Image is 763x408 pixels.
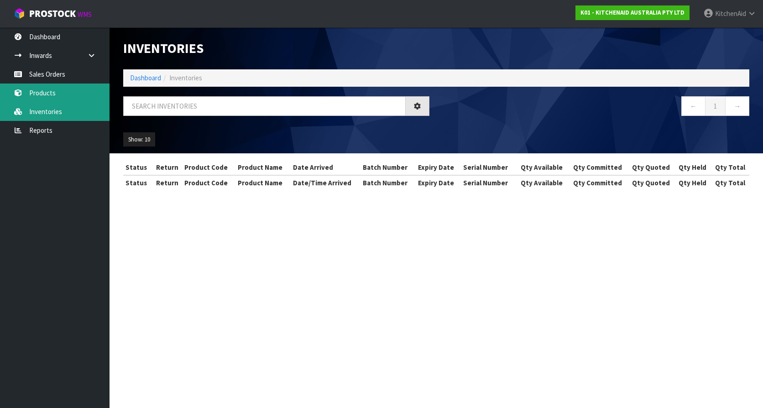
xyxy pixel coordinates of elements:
[461,160,516,175] th: Serial Number
[169,73,202,82] span: Inventories
[705,96,726,116] a: 1
[123,160,152,175] th: Status
[516,175,568,190] th: Qty Available
[711,175,749,190] th: Qty Total
[725,96,749,116] a: →
[123,96,406,116] input: Search inventories
[29,8,76,20] span: ProStock
[130,73,161,82] a: Dashboard
[416,175,461,190] th: Expiry Date
[461,175,516,190] th: Serial Number
[291,175,361,190] th: Date/Time Arrived
[361,175,415,190] th: Batch Number
[182,160,235,175] th: Product Code
[123,132,155,147] button: Show: 10
[674,175,711,190] th: Qty Held
[14,8,25,19] img: cube-alt.png
[416,160,461,175] th: Expiry Date
[443,96,749,119] nav: Page navigation
[681,96,706,116] a: ←
[674,160,711,175] th: Qty Held
[715,9,746,18] span: KitchenAid
[568,175,627,190] th: Qty Committed
[516,160,568,175] th: Qty Available
[627,160,674,175] th: Qty Quoted
[78,10,92,19] small: WMS
[123,175,152,190] th: Status
[580,9,685,16] strong: K01 - KITCHENAID AUSTRALIA PTY LTD
[123,41,429,56] h1: Inventories
[568,160,627,175] th: Qty Committed
[182,175,235,190] th: Product Code
[291,160,361,175] th: Date Arrived
[235,160,290,175] th: Product Name
[627,175,674,190] th: Qty Quoted
[361,160,415,175] th: Batch Number
[235,175,290,190] th: Product Name
[152,175,183,190] th: Return
[711,160,749,175] th: Qty Total
[152,160,183,175] th: Return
